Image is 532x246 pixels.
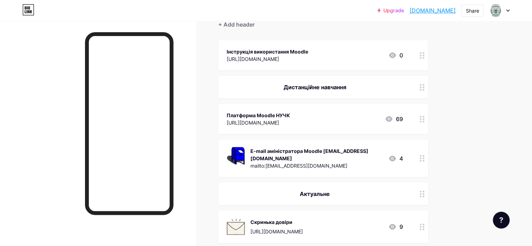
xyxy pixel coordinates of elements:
div: [URL][DOMAIN_NAME] [227,119,290,126]
div: 4 [388,154,403,163]
div: mailto:[EMAIL_ADDRESS][DOMAIN_NAME] [250,162,383,169]
div: Дистанційне навчання [227,83,403,91]
div: 0 [388,51,403,59]
div: 9 [388,223,403,231]
div: E-mail аміністратора Moodle [EMAIL_ADDRESS][DOMAIN_NAME] [250,147,383,162]
a: Upgrade [377,8,404,13]
img: Скринька довіри [227,218,245,236]
div: 69 [385,115,403,123]
div: [URL][DOMAIN_NAME] [250,228,303,235]
div: + Add header [218,20,255,29]
div: Share [466,7,479,14]
img: E-mail аміністратора Moodle cnpodn@gmail.com [227,147,245,165]
div: Інструкція використання Moodle [227,48,308,55]
div: Актуальне [227,190,403,198]
div: Скринька довіри [250,218,303,226]
div: Платформа Moodle НУЧК [227,112,290,119]
img: alenabr [489,4,502,17]
div: [URL][DOMAIN_NAME] [227,55,308,63]
a: [DOMAIN_NAME] [410,6,456,15]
